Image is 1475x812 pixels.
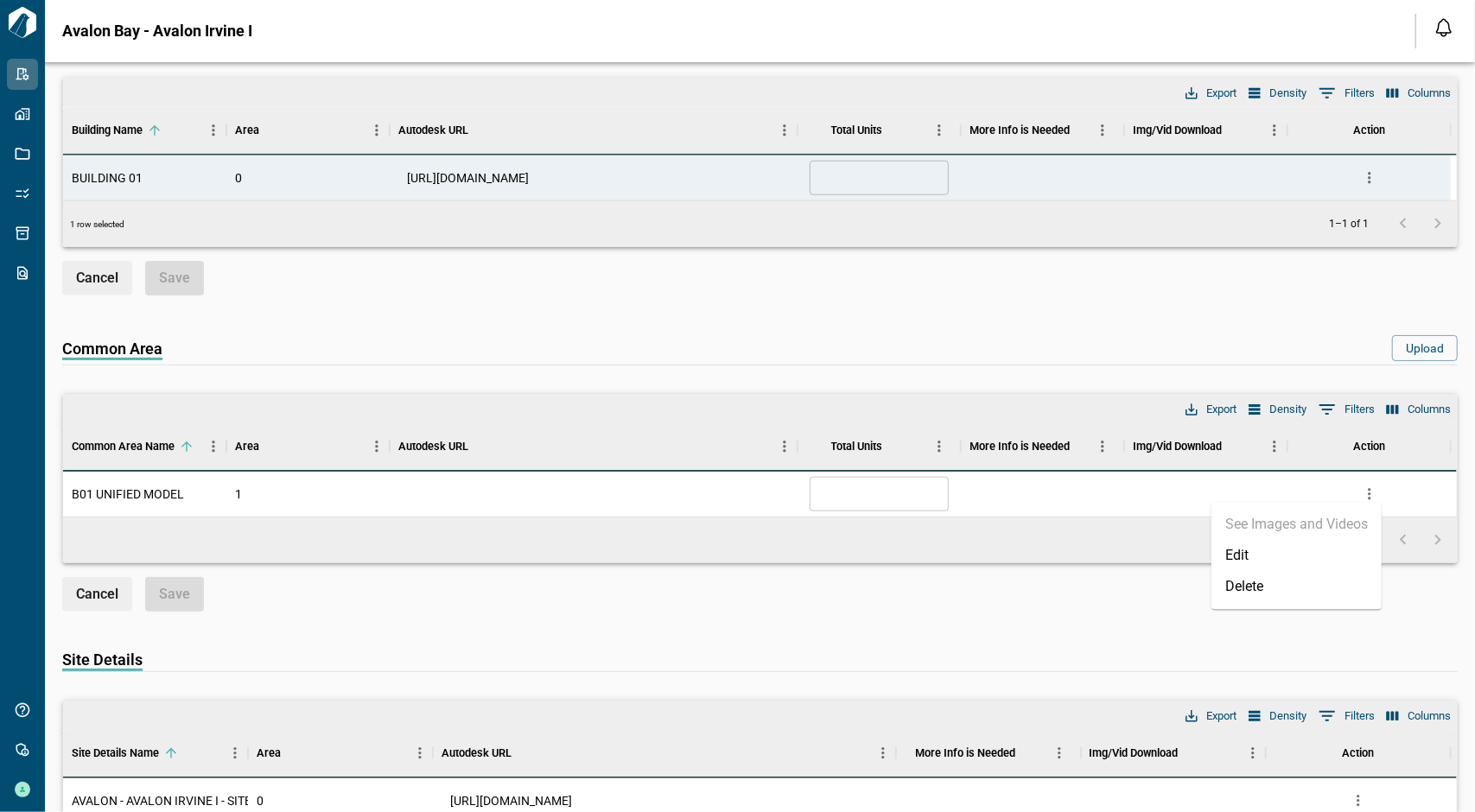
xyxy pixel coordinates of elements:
[364,434,390,460] button: Menu
[1357,481,1383,507] button: more
[896,729,1081,777] div: More Info is Needed
[1071,118,1095,143] button: Sort
[1081,729,1266,777] div: Img/Vid Download
[175,435,199,459] button: Sort
[200,434,226,460] button: Menu
[407,169,529,187] a: [URL][DOMAIN_NAME]
[1222,118,1246,143] button: Sort
[390,106,798,155] div: Autodesk URL
[1342,729,1374,777] div: Action
[398,422,468,471] div: Autodesk URL
[916,729,1016,777] div: More Info is Needed
[235,485,242,503] span: 1
[257,729,281,777] div: Area
[1090,117,1116,143] button: Menu
[72,422,175,471] div: Common Area Name
[1314,396,1379,423] button: Show filters
[1181,398,1241,421] button: Export
[442,729,512,777] div: Autodesk URL
[70,219,124,230] div: 1 row selected
[72,106,143,155] div: Building Name
[1383,82,1455,105] button: Select columns
[1244,398,1311,421] button: Density
[1314,702,1379,730] button: Show filters
[1179,741,1203,765] button: Sort
[1133,422,1222,471] div: Img/Vid Download
[772,117,798,143] button: Menu
[1133,106,1222,155] div: Img/Vid Download
[72,169,143,187] span: BUILDING 01
[1090,434,1116,460] button: Menu
[63,729,248,777] div: Site Details Name
[1262,434,1287,460] button: Menu
[1353,106,1385,155] div: Action
[76,270,118,287] span: Cancel
[226,422,390,471] div: Area
[1287,106,1451,155] div: Action
[259,435,283,459] button: Sort
[407,740,433,766] button: Menu
[222,740,248,766] button: Menu
[1222,435,1246,459] button: Sort
[235,422,259,471] div: Area
[970,422,1071,471] div: More Info is Needed
[398,106,468,155] div: Autodesk URL
[1211,540,1382,571] li: Edit
[1181,705,1241,727] button: Export
[1016,741,1040,765] button: Sort
[961,106,1124,155] div: More Info is Needed
[1046,740,1072,766] button: Menu
[1124,106,1287,155] div: Img/Vid Download
[450,792,572,809] a: [URL][DOMAIN_NAME]
[1211,502,1382,609] ul: more
[883,118,907,143] button: Sort
[63,106,226,155] div: Building Name
[1392,335,1458,361] button: Upload
[831,106,883,155] div: Total Units
[62,261,132,295] button: Cancel
[62,340,162,360] span: Common Area
[870,740,896,766] button: Menu
[200,117,226,143] button: Menu
[883,435,907,459] button: Sort
[1071,435,1095,459] button: Sort
[1383,705,1455,727] button: Select columns
[961,422,1124,471] div: More Info is Needed
[1090,729,1179,777] div: Img/Vid Download
[72,485,184,503] span: B01 UNIFIED MODEL
[1314,79,1379,107] button: Show filters
[1124,422,1287,471] div: Img/Vid Download
[1211,571,1382,602] li: Delete
[926,434,952,460] button: Menu
[831,422,883,471] div: Total Units
[970,106,1071,155] div: More Info is Needed
[76,586,118,603] span: Cancel
[63,422,226,471] div: Common Area Name
[1262,117,1287,143] button: Menu
[235,169,242,187] span: 0
[798,422,961,471] div: Total Units
[1244,82,1311,105] button: Density
[1430,14,1458,41] button: Open notification feed
[72,729,159,777] div: Site Details Name
[143,118,167,143] button: Sort
[364,117,390,143] button: Menu
[468,118,493,143] button: Sort
[926,117,952,143] button: Menu
[62,577,132,612] button: Cancel
[468,435,493,459] button: Sort
[1240,740,1266,766] button: Menu
[1181,82,1241,105] button: Export
[390,422,798,471] div: Autodesk URL
[72,792,251,809] span: AVALON - AVALON IRVINE I - SITE
[1266,729,1451,777] div: Action
[1353,422,1385,471] div: Action
[772,434,798,460] button: Menu
[62,651,143,671] span: Site Details
[512,741,536,765] button: Sort
[798,106,961,155] div: Total Units
[433,729,895,777] div: Autodesk URL
[1383,398,1455,421] button: Select columns
[1329,219,1369,230] p: 1–1 of 1
[62,22,252,40] span: Avalon Bay - Avalon Irvine I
